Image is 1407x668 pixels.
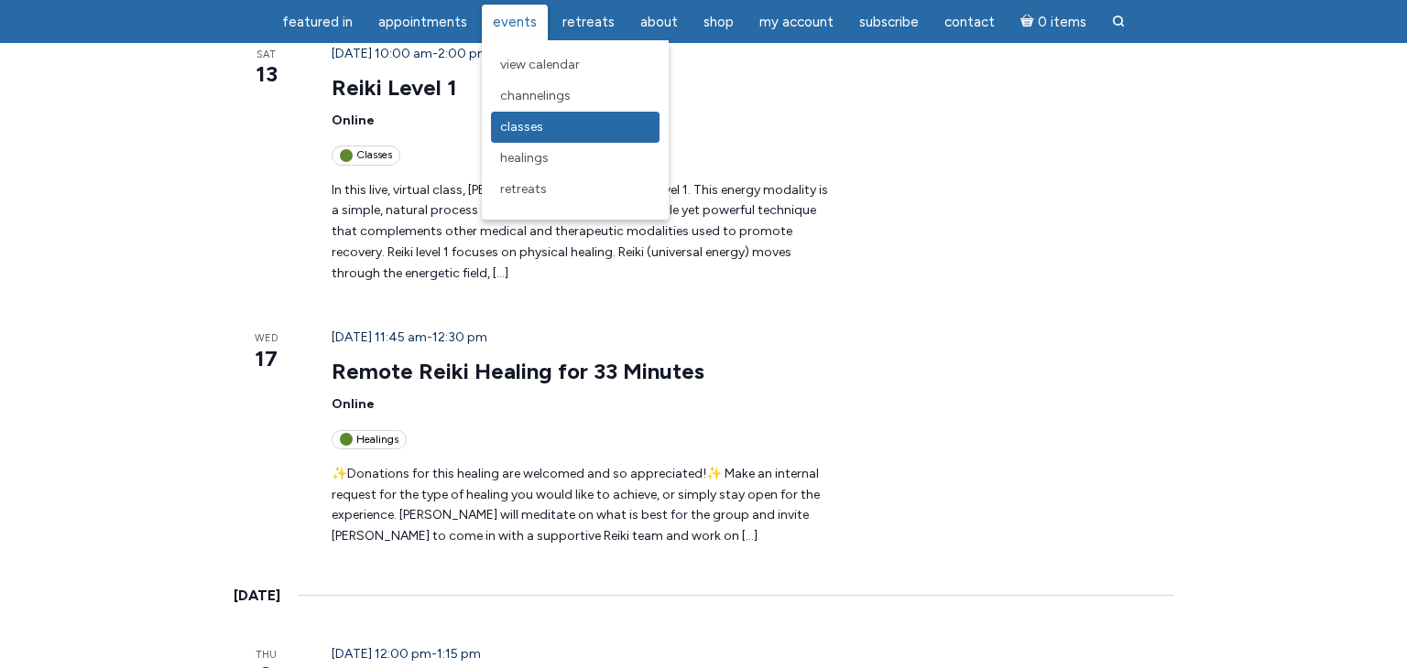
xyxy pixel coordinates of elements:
[332,646,431,662] span: [DATE] 12:00 pm
[332,113,375,128] span: Online
[491,174,660,205] a: Retreats
[332,329,427,345] span: [DATE] 11:45 am
[551,5,626,40] a: Retreats
[562,14,615,30] span: Retreats
[332,329,487,345] time: -
[703,14,734,30] span: Shop
[629,5,689,40] a: About
[437,646,481,662] span: 1:15 pm
[332,646,481,662] time: -
[332,358,704,385] a: Remote Reiki Healing for 33 Minutes
[332,46,489,61] time: -
[693,5,745,40] a: Shop
[332,396,375,412] span: Online
[500,181,547,197] span: Retreats
[491,112,660,143] a: Classes
[378,14,467,30] span: Appointments
[500,150,549,166] span: Healings
[500,119,543,135] span: Classes
[332,180,829,284] p: In this live, virtual class, [PERSON_NAME] presents Reiki Level 1. This energy modality is a simp...
[1009,3,1097,40] a: Cart0 items
[271,5,364,40] a: featured in
[493,14,537,30] span: Events
[332,464,829,547] p: ✨Donations for this healing are welcomed and so appreciated!✨ Make an internal request for the ty...
[759,14,834,30] span: My Account
[848,5,930,40] a: Subscribe
[234,648,299,663] span: Thu
[234,48,299,63] span: Sat
[859,14,919,30] span: Subscribe
[933,5,1006,40] a: Contact
[491,49,660,81] a: View Calendar
[491,143,660,174] a: Healings
[1038,16,1086,29] span: 0 items
[944,14,995,30] span: Contact
[482,5,548,40] a: Events
[491,81,660,112] a: Channelings
[282,14,353,30] span: featured in
[332,46,432,61] span: [DATE] 10:00 am
[367,5,478,40] a: Appointments
[234,331,299,347] span: Wed
[234,59,299,90] span: 13
[748,5,845,40] a: My Account
[500,57,580,72] span: View Calendar
[234,343,299,374] span: 17
[332,145,400,165] div: Classes
[332,74,457,102] a: Reiki Level 1
[500,88,571,103] span: Channelings
[234,584,280,608] time: [DATE]
[332,430,407,449] div: Healings
[1020,14,1038,30] i: Cart
[438,46,489,61] span: 2:00 pm
[432,329,487,345] span: 12:30 pm
[640,14,678,30] span: About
